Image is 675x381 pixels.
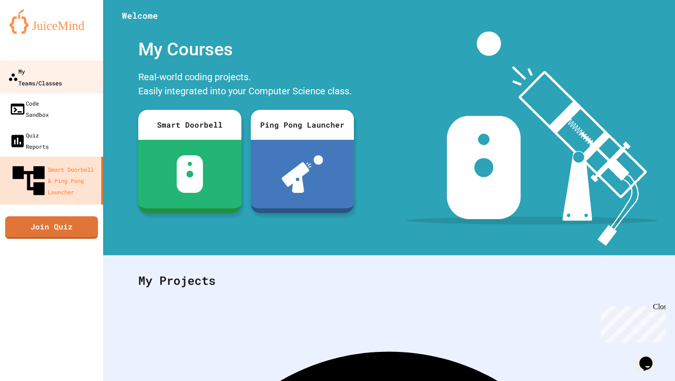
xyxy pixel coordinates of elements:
[138,110,241,140] div: Smart Doorbell
[9,9,94,34] img: logo-orange.svg
[636,343,666,372] iframe: chat widget
[134,31,359,68] div: My Courses
[406,31,658,246] img: banner-image-my-projects.png
[4,4,65,60] div: Chat with us now!Close
[5,216,98,239] a: Join Quiz
[9,98,49,120] div: Code Sandbox
[134,68,359,103] div: Real-world coding projects. Easily integrated into your Computer Science class.
[8,65,62,88] div: My Teams/Classes
[177,155,203,193] img: sdb-white.svg
[129,262,649,299] div: My Projects
[282,155,323,193] img: ppl-with-ball.png
[9,130,49,152] div: Quiz Reports
[251,110,354,140] div: Ping Pong Launcher
[9,161,97,200] div: Smart Doorbell & Ping Pong Launcher
[597,303,666,343] iframe: chat widget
